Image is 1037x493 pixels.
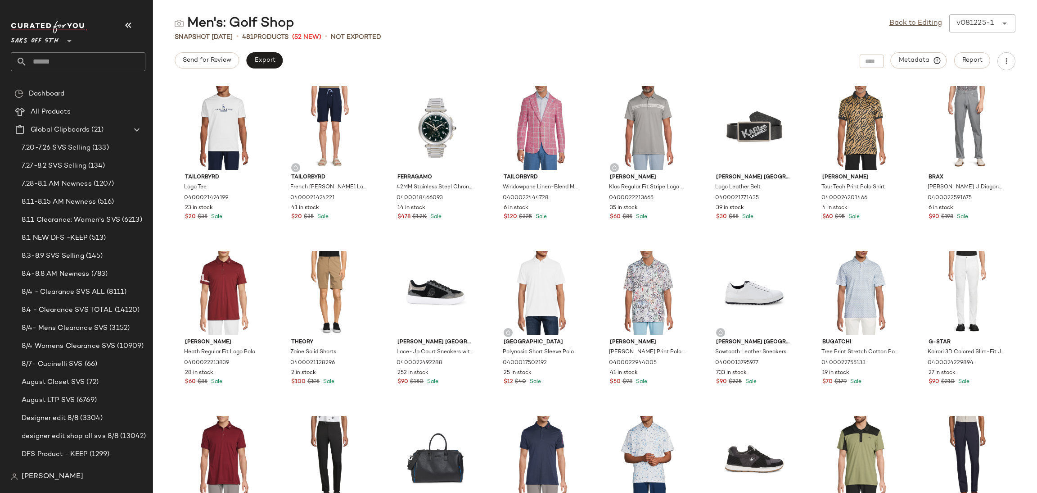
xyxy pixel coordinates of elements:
span: Sale [847,214,860,220]
img: svg%3e [718,330,723,335]
span: 8.11-8.15 AM Newness [22,197,96,207]
img: svg%3e [14,89,23,98]
span: Polynosic Short Sleeve Polo [503,348,574,356]
span: $225 [729,378,742,386]
img: svg%3e [505,330,511,335]
span: 8.1 NEW DFS -KEEP [22,233,87,243]
img: 0400022944005_WHITE [603,251,694,335]
span: $120 [504,213,517,221]
span: 39 in stock [716,204,744,212]
span: 0400022213665 [609,194,654,202]
span: $90 [716,378,727,386]
span: [PERSON_NAME] [GEOGRAPHIC_DATA] [716,338,793,347]
span: 8/4 Womens Clearance SVS [22,341,115,351]
span: Brax [929,173,1005,182]
span: French [PERSON_NAME] Logo Shorts [290,183,367,192]
span: Sale [634,379,647,385]
span: $85 [622,213,632,221]
span: (13042) [118,431,146,442]
span: Tour Tech Print Polo Shirt [821,183,885,192]
span: 0400022755133 [821,359,866,367]
span: [PERSON_NAME] [GEOGRAPHIC_DATA] [716,173,793,182]
img: cfy_white_logo.C9jOOHJF.svg [11,21,87,33]
span: Sale [321,379,334,385]
span: designer edit shop all svs 8/8 [22,431,118,442]
span: $70 [822,378,833,386]
span: Valentino8/7 [22,467,64,478]
span: (1207) [92,179,114,189]
span: 6 in stock [504,204,528,212]
span: [PERSON_NAME] Print Polo Shirt [609,348,685,356]
span: Sale [425,379,438,385]
span: 23 in stock [185,204,213,212]
span: $40 [515,378,526,386]
span: (783) [90,269,108,279]
span: Sale [209,214,222,220]
img: 0400022591675_SKYBLUE [921,86,1012,170]
span: Heath Regular Fit Logo Polo [184,348,255,356]
span: 0400013795977 [715,359,758,367]
span: $210 [941,378,955,386]
span: Sale [956,379,969,385]
span: $35 [198,213,207,221]
img: svg%3e [175,19,184,28]
img: 0400013795977_WHITE [709,251,800,335]
span: 14 in stock [397,204,425,212]
span: Sale [534,214,547,220]
span: 0400024229894 [928,359,974,367]
span: $60 [822,213,833,221]
span: 8/7- Cucinelli SVS [22,359,83,370]
span: 19 in stock [822,369,849,377]
span: August Closet SVS [22,377,85,388]
span: (1299) [88,449,110,460]
span: (28) [64,467,78,478]
span: Logo Tee [184,183,207,192]
button: Metadata [891,52,947,68]
img: 0400017502192_WHITE [496,251,587,335]
span: Bugatchi [822,338,899,347]
span: [PERSON_NAME] [185,338,262,347]
span: Theory [291,338,368,347]
button: Report [954,52,990,68]
span: 8/4- Mens Clearance SVS [22,323,108,333]
span: $12 [504,378,513,386]
span: G-Star [929,338,1005,347]
span: 0400022444728 [503,194,549,202]
span: [PERSON_NAME] [610,338,686,347]
span: 8.3-8.9 SVS Selling [22,251,84,261]
span: Report [962,57,983,64]
span: Not Exported [331,32,381,42]
span: Snapshot [DATE] [175,32,233,42]
span: (14120) [113,305,140,315]
span: 6 in stock [929,204,953,212]
span: (52 New) [292,32,321,42]
button: Send for Review [175,52,239,68]
img: svg%3e [293,165,298,170]
img: svg%3e [11,473,18,480]
img: 0400022444728_SUNWASHED [496,86,587,170]
span: 0400024201466 [821,194,867,202]
span: • [325,32,327,42]
span: (133) [90,143,109,153]
span: $35 [304,213,314,221]
div: v081225-1 [956,18,994,29]
span: $90 [397,378,408,386]
span: (8111) [105,287,126,297]
span: (3304) [78,413,103,424]
span: 0400021771435 [715,194,759,202]
span: 0400017502192 [503,359,547,367]
img: 0400024229894_PAPERWHITE [921,251,1012,335]
span: Sale [634,214,647,220]
span: DFS Product - KEEP [22,449,88,460]
span: $1.2K [412,213,427,221]
span: Ferragamo [397,173,474,182]
span: (6769) [75,395,97,406]
span: Designer edit 8/8 [22,413,78,424]
span: (10909) [115,341,144,351]
span: (516) [96,197,114,207]
span: 8/4 - Clearance SVS ALL [22,287,105,297]
span: 8.11 Clearance: Women's SVS [22,215,120,225]
span: Zaine Solid Shorts [290,348,336,356]
span: 0400022213839 [184,359,229,367]
span: (6213) [120,215,142,225]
